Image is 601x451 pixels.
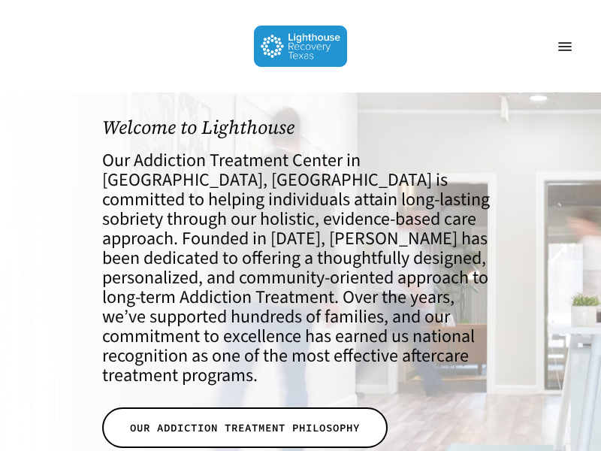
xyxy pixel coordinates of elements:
[550,39,580,54] a: Navigation Menu
[102,117,499,138] h1: Welcome to Lighthouse
[102,407,388,448] a: OUR ADDICTION TREATMENT PHILOSOPHY
[102,151,499,386] h4: Our Addiction Treatment Center in [GEOGRAPHIC_DATA], [GEOGRAPHIC_DATA] is committed to helping in...
[254,26,348,67] img: Lighthouse Recovery Texas
[130,420,360,435] span: OUR ADDICTION TREATMENT PHILOSOPHY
